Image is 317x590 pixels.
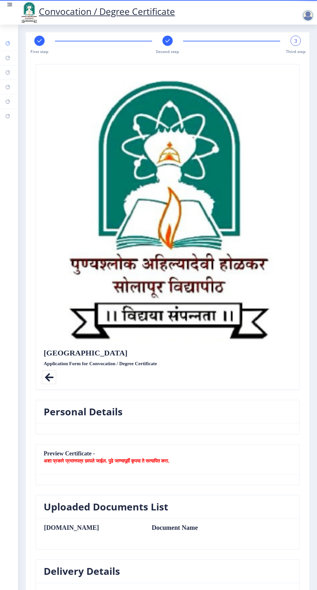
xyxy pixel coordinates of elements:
[156,49,179,54] span: Second step
[44,70,291,349] img: sulogo.png
[44,500,168,513] h3: Uploaded Documents List
[44,565,120,578] h3: Delivery Details
[145,524,242,531] td: Document Name
[44,349,127,357] label: [GEOGRAPHIC_DATA]
[44,524,145,531] th: [DOMAIN_NAME]
[44,405,123,418] h3: Personal Details
[30,49,49,54] span: First step
[42,370,56,385] i: Back
[44,457,169,464] b: अशा प्रकारे प्रमाणपत्र छापले जाईल. पुढे जाण्यापूर्वी कृपया ते सत्यापित करा.
[19,5,175,17] a: Convocation / Degree Certificate
[19,1,39,23] img: logo
[36,444,299,475] nb-card-header: Preview Certificate -
[294,38,297,44] span: 3
[286,49,306,54] span: Third step
[44,360,157,367] label: Application Form for Convocation / Degree Certificate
